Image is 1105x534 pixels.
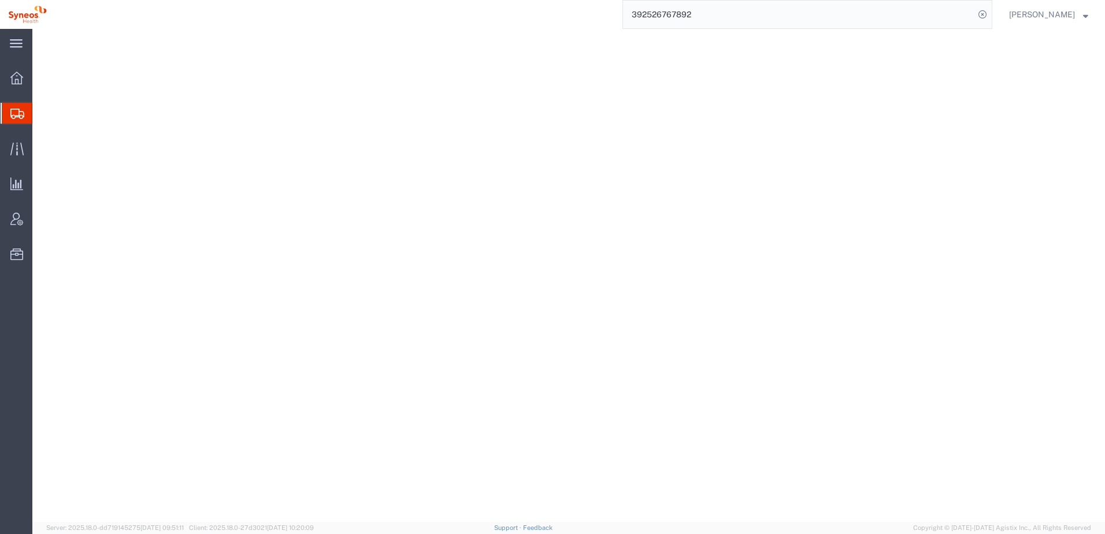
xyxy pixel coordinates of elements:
[189,524,314,531] span: Client: 2025.18.0-27d3021
[46,524,184,531] span: Server: 2025.18.0-dd719145275
[1009,8,1075,21] span: Melissa Gallo
[913,523,1091,533] span: Copyright © [DATE]-[DATE] Agistix Inc., All Rights Reserved
[8,6,47,23] img: logo
[623,1,974,28] input: Search for shipment number, reference number
[1008,8,1089,21] button: [PERSON_NAME]
[140,524,184,531] span: [DATE] 09:51:11
[523,524,552,531] a: Feedback
[494,524,523,531] a: Support
[267,524,314,531] span: [DATE] 10:20:09
[32,29,1105,522] iframe: FS Legacy Container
